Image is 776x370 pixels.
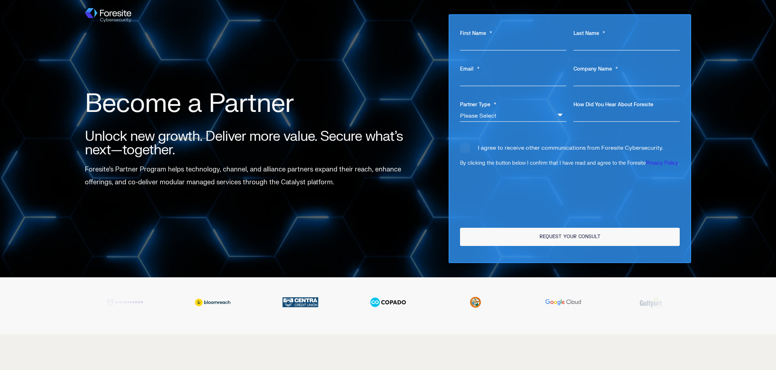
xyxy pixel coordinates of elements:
span: Last Name [573,30,599,36]
img: Bloomreach logo [177,298,248,306]
img: Centra Credit Union logo [265,292,336,313]
img: Florida Department State logo [440,292,511,313]
input: Request Your Consult [460,228,680,246]
div: 2 / 20 [85,292,165,313]
span: Partner Type [460,102,490,108]
div: 8 / 20 [611,292,691,313]
span: I agree to receive other communications from Foresite Cybersecurity. [460,144,663,152]
img: Blockdaemon logo [90,292,161,313]
span: Company Name [573,66,612,72]
div: 4 / 20 [260,292,341,313]
div: 6 / 20 [435,292,516,313]
img: Gulfport Energy logo [615,292,686,313]
p: Foresite’s Partner Program helps technology, channel, and alliance partners expand their reach, e... [85,163,406,189]
img: Copado logo [352,292,424,313]
span: How Did You Hear About Foresite [573,102,653,108]
div: 7 / 20 [523,292,603,313]
iframe: reCAPTCHA [460,185,551,206]
img: Google Cloud logo [527,292,599,313]
div: 5 / 20 [348,292,428,313]
div: By clicking the button below I confirm that I have read and agree to the Foresite . [460,159,687,167]
a: Privacy Policy [646,160,678,166]
span: First Name [460,30,486,36]
h2: Unlock new growth. Deliver more value. Secure what’s next—together. [85,130,406,157]
div: 3 / 20 [173,298,253,306]
h1: Become a Partner [85,89,406,119]
a: Back to Home [85,8,131,22]
img: Foresite logo, a hexagon shape of blues with a directional arrow to the right hand side, and the ... [85,8,131,22]
span: Email [460,66,474,72]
